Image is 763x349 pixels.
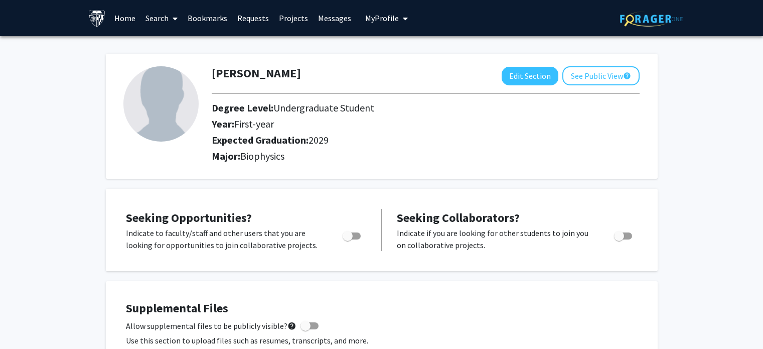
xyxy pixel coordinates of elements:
[126,320,296,332] span: Allow supplemental files to be publicly visible?
[109,1,140,36] a: Home
[502,67,558,85] button: Edit Section
[212,118,583,130] h2: Year:
[397,227,595,251] p: Indicate if you are looking for other students to join you on collaborative projects.
[397,210,520,225] span: Seeking Collaborators?
[140,1,183,36] a: Search
[183,1,232,36] a: Bookmarks
[212,150,640,162] h2: Major:
[273,101,374,114] span: Undergraduate Student
[274,1,313,36] a: Projects
[123,66,199,142] img: Profile Picture
[126,301,638,316] h4: Supplemental Files
[126,210,252,225] span: Seeking Opportunities?
[365,13,399,23] span: My Profile
[234,118,274,130] span: First-year
[8,304,43,341] iframe: Chat
[88,10,106,27] img: Johns Hopkins University Logo
[623,70,631,82] mat-icon: help
[240,150,284,162] span: Biophysics
[232,1,274,36] a: Requests
[620,11,683,27] img: ForagerOne Logo
[309,134,329,146] span: 2029
[313,1,356,36] a: Messages
[212,102,583,114] h2: Degree Level:
[287,320,296,332] mat-icon: help
[212,66,301,81] h1: [PERSON_NAME]
[610,227,638,242] div: Toggle
[126,334,638,346] p: Use this section to upload files such as resumes, transcripts, and more.
[562,66,640,85] button: See Public View
[126,227,324,251] p: Indicate to faculty/staff and other users that you are looking for opportunities to join collabor...
[339,227,366,242] div: Toggle
[212,134,583,146] h2: Expected Graduation:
